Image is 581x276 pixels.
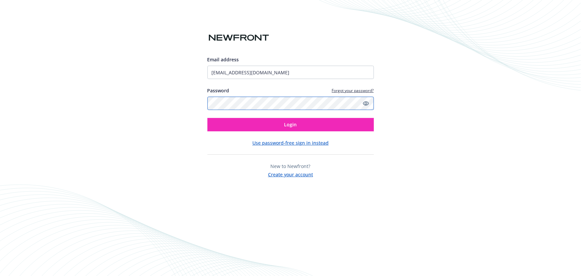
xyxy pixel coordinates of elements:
img: Newfront logo [207,32,270,44]
button: Login [207,118,374,131]
input: Enter your password [207,97,374,110]
span: Email address [207,56,239,63]
button: Use password-free sign in instead [252,139,329,146]
button: Create your account [268,170,313,178]
label: Password [207,87,229,94]
input: Enter your email [207,66,374,79]
span: Login [284,121,297,128]
span: New to Newfront? [271,163,311,169]
a: Show password [362,99,370,107]
a: Forgot your password? [332,88,374,93]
